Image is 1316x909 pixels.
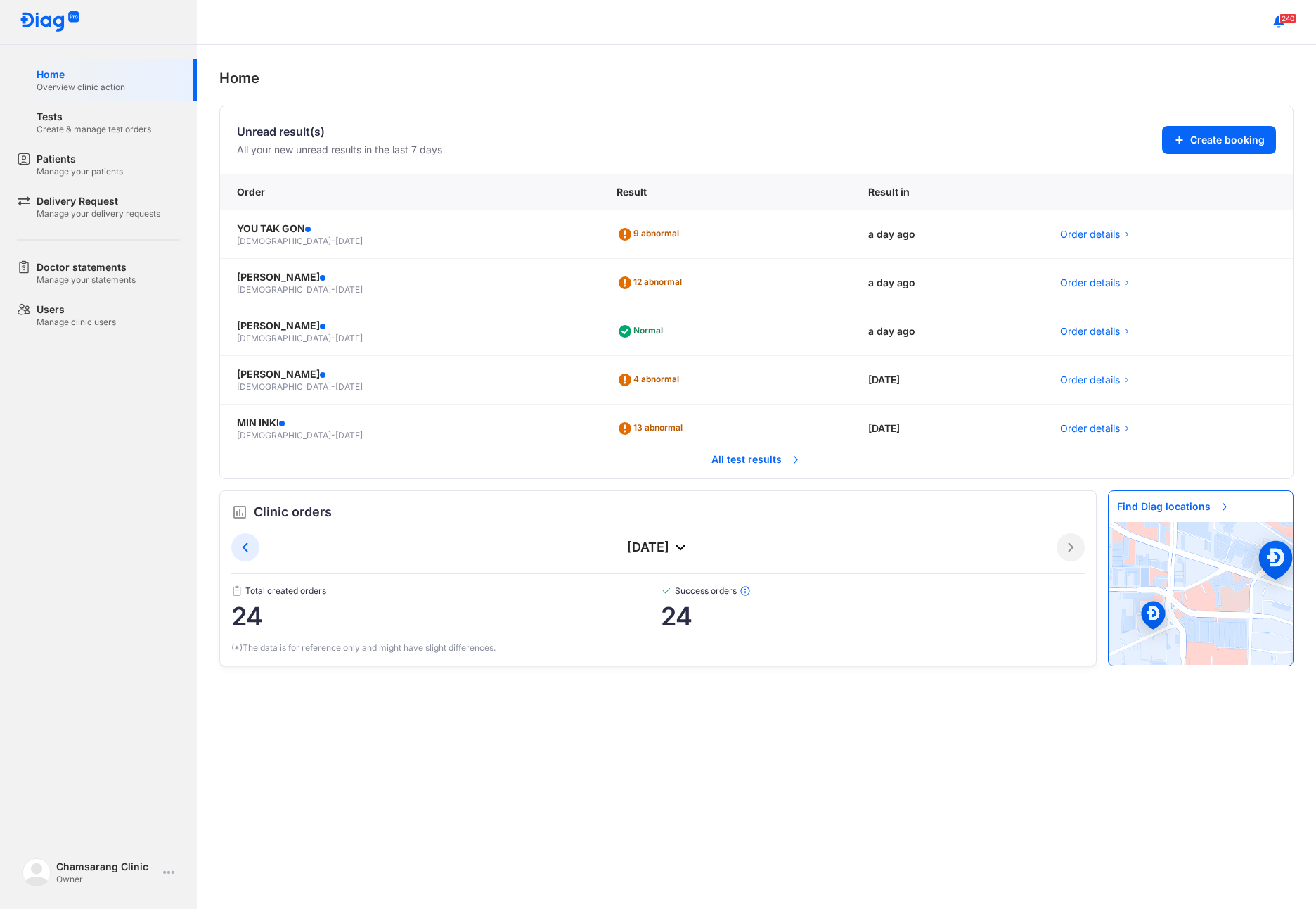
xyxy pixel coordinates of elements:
div: [DATE] [851,356,1044,405]
span: Create booking [1190,133,1265,147]
div: Home [219,68,1294,89]
div: Manage clinic users [37,317,116,328]
div: Chamsarang Clinic [56,860,157,874]
span: Order details [1060,276,1120,290]
div: Manage your statements [37,274,136,286]
div: Manage your patients [37,166,123,177]
img: order.5a6da16c.svg [231,504,248,521]
div: (*)The data is for reference only and might have slight differences. [231,642,1085,654]
div: a day ago [851,259,1044,307]
span: Order details [1060,324,1120,338]
div: a day ago [851,307,1044,356]
span: [DATE] [335,381,363,392]
span: [DEMOGRAPHIC_DATA] [237,430,331,440]
span: - [331,236,335,246]
span: All test results [703,444,810,475]
span: Success orders [661,585,1085,597]
span: Order details [1060,227,1120,241]
div: [PERSON_NAME] [237,367,583,381]
div: Delivery Request [37,194,160,208]
span: [DEMOGRAPHIC_DATA] [237,284,331,295]
span: - [331,430,335,440]
div: Result [600,174,851,210]
span: [DATE] [335,430,363,440]
div: Home [37,68,125,82]
div: Owner [56,874,157,885]
div: [DATE] [259,539,1057,556]
img: logo [20,11,80,33]
div: 13 abnormal [617,417,688,440]
div: [PERSON_NAME] [237,319,583,333]
div: Overview clinic action [37,82,125,93]
div: Users [37,303,116,317]
div: a day ago [851,210,1044,259]
div: Tests [37,110,151,124]
div: Result in [851,174,1044,210]
span: [DEMOGRAPHIC_DATA] [237,236,331,246]
span: [DATE] [335,236,363,246]
span: Order details [1060,421,1120,436]
div: Manage your delivery requests [37,208,160,220]
span: [DEMOGRAPHIC_DATA] [237,333,331,343]
span: Order details [1060,373,1120,387]
img: document.50c4cfd0.svg [231,585,243,597]
img: info.7e716105.svg [740,585,751,597]
span: - [331,333,335,343]
img: logo [22,858,51,886]
span: Clinic orders [254,502,332,522]
div: Unread result(s) [237,123,442,140]
button: Create booking [1162,126,1276,154]
span: 240 [1279,13,1296,23]
div: 12 abnormal [617,272,688,294]
img: checked-green.01cc79e0.svg [661,585,672,597]
span: Total created orders [231,585,661,597]
div: Order [220,174,600,210]
div: 4 abnormal [617,369,685,391]
div: [DATE] [851,405,1044,453]
span: Find Diag locations [1109,491,1239,522]
span: - [331,381,335,392]
div: MIN INKI [237,416,583,430]
span: [DEMOGRAPHIC_DATA] [237,381,331,392]
div: Normal [617,320,669,343]
div: YOU TAK GON [237,222,583,236]
div: Patients [37,152,123,166]
div: 9 abnormal [617,223,685,246]
span: 24 [661,602,1085,630]
div: All your new unread results in the last 7 days [237,143,442,157]
div: Doctor statements [37,260,136,274]
span: [DATE] [335,333,363,343]
span: [DATE] [335,284,363,295]
span: 24 [231,602,661,630]
div: Create & manage test orders [37,124,151,135]
div: [PERSON_NAME] [237,270,583,284]
span: - [331,284,335,295]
